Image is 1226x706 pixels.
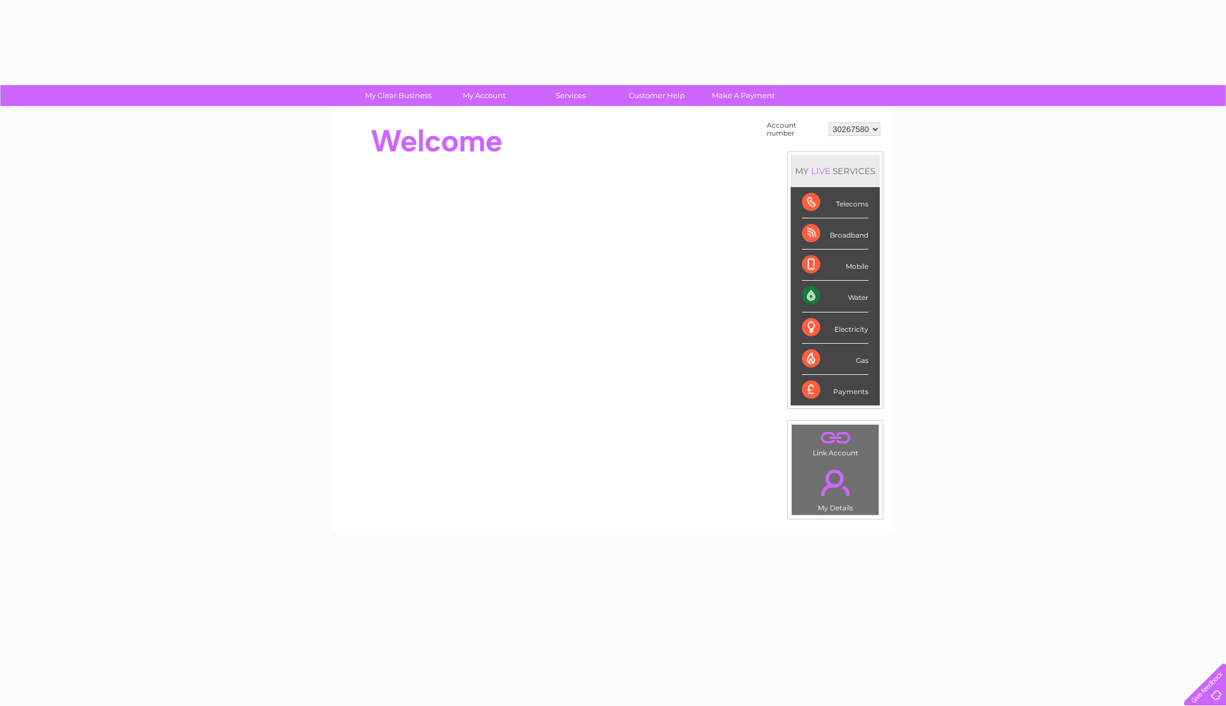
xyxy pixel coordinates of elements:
div: Broadband [802,218,868,250]
div: Payments [802,375,868,405]
div: Telecoms [802,187,868,218]
a: Customer Help [610,85,704,106]
td: Link Account [791,424,879,460]
a: . [795,428,876,447]
div: Electricity [802,312,868,344]
div: Mobile [802,250,868,281]
div: LIVE [809,166,833,176]
a: My Account [438,85,531,106]
div: Water [802,281,868,312]
a: Services [524,85,618,106]
div: Gas [802,344,868,375]
a: My Clear Business [351,85,445,106]
td: Account number [764,119,826,140]
div: MY SERVICES [791,155,880,187]
a: . [795,463,876,502]
td: My Details [791,460,879,515]
a: Make A Payment [696,85,790,106]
